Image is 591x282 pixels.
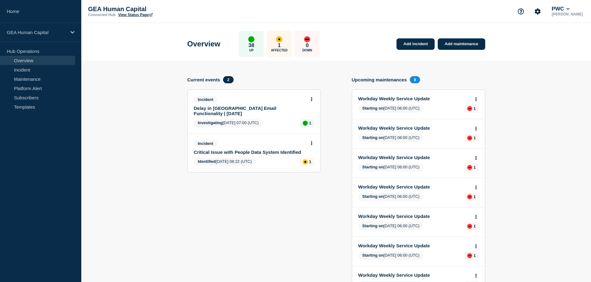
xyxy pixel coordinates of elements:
[467,106,472,111] div: down
[118,13,153,17] a: View Status Page
[362,135,384,140] span: Starting on
[7,30,66,35] p: GEA Human Capital
[396,38,435,50] a: Add incident
[194,158,256,166] span: [DATE] 08:22 (UTC)
[550,6,571,12] button: PWC
[271,49,288,52] p: Affected
[358,243,470,248] a: Workday Weekly Service Update
[309,121,311,125] p: 1
[514,5,527,18] button: Support
[223,76,233,83] span: 2
[194,96,217,103] span: Incident
[194,140,217,147] span: Incident
[467,165,472,170] div: down
[248,36,254,42] div: up
[352,77,407,82] h4: Upcoming maintenances
[303,159,308,164] div: affected
[302,49,312,52] p: Down
[306,42,309,49] p: 0
[187,40,221,48] h1: Overview
[194,119,263,127] span: [DATE] 07:00 (UTC)
[358,193,424,201] span: [DATE] 06:00 (UTC)
[362,106,384,111] span: Starting on
[303,121,308,126] div: up
[304,36,310,42] div: down
[358,134,424,142] span: [DATE] 06:00 (UTC)
[248,42,254,49] p: 38
[362,194,384,199] span: Starting on
[194,150,306,155] a: Critical Issue with People Data System Identified
[309,159,311,164] p: 1
[531,5,544,18] button: Account settings
[358,96,470,101] a: Workday Weekly Service Update
[278,42,281,49] p: 1
[467,194,472,199] div: down
[473,224,476,228] p: 1
[438,38,485,50] a: Add maintenance
[358,155,470,160] a: Workday Weekly Service Update
[362,223,384,228] span: Starting on
[473,253,476,258] p: 1
[198,159,216,164] span: Identified
[198,120,223,125] span: Investigating
[473,106,476,111] p: 1
[88,6,212,13] p: GEA Human Capital
[358,105,424,113] span: [DATE] 06:00 (UTC)
[467,253,472,258] div: down
[358,184,470,189] a: Workday Weekly Service Update
[473,136,476,140] p: 1
[249,49,253,52] p: Up
[358,252,424,260] span: [DATE] 06:00 (UTC)
[362,253,384,258] span: Starting on
[362,165,384,169] span: Starting on
[473,194,476,199] p: 1
[187,77,220,82] h4: Current events
[358,214,470,219] a: Workday Weekly Service Update
[276,36,282,42] div: affected
[410,76,420,83] span: 8
[88,13,116,17] p: Connected Hub
[467,136,472,141] div: down
[358,125,470,131] a: Workday Weekly Service Update
[194,106,306,116] a: Delay in [GEOGRAPHIC_DATA] Email Functionality | [DATE]
[550,12,584,16] p: [PERSON_NAME]
[358,163,424,171] span: [DATE] 06:00 (UTC)
[473,165,476,170] p: 1
[467,224,472,229] div: down
[358,272,470,278] a: Workday Weekly Service Update
[358,222,424,230] span: [DATE] 06:00 (UTC)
